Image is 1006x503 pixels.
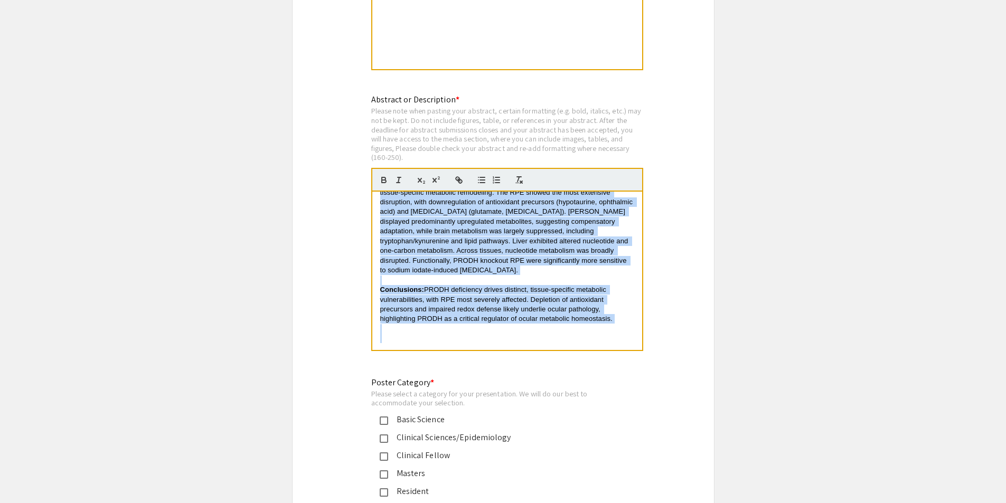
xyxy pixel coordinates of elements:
div: Please select a category for your presentation. We will do our best to accommodate your selection. [371,389,618,407]
div: Please note when pasting your abstract, certain formatting (e.g. bold, italics, etc.) may not be ... [371,106,643,162]
iframe: Chat [8,455,45,495]
div: Clinical Sciences/Epidemiology [388,431,610,444]
div: Clinical Fellow [388,449,610,462]
div: Masters [388,467,610,480]
div: Basic Science [388,413,610,426]
strong: Conclusions: [380,286,425,293]
div: Resident [388,485,610,498]
span: PRODH deficiency drives distinct, tissue-specific metabolic vulnerabilities, with RPE most severe... [380,286,613,322]
mat-label: Poster Category [371,377,435,388]
mat-label: Abstract or Description [371,94,459,105]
